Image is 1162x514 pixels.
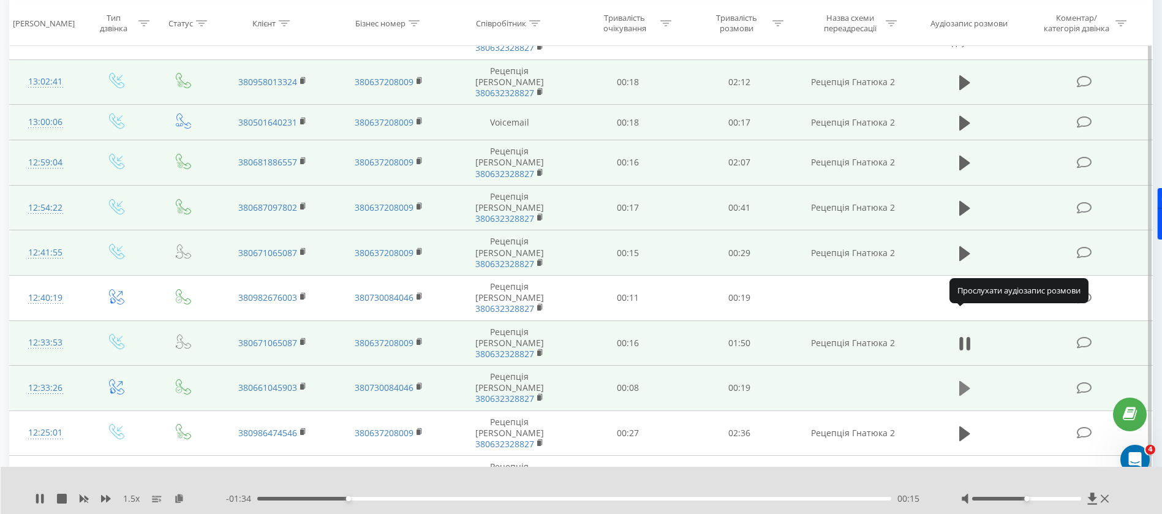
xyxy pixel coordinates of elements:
[355,76,413,88] a: 380637208009
[475,168,534,180] a: 380632328827
[355,292,413,303] a: 380730084046
[355,337,413,349] a: 380637208009
[684,140,795,186] td: 02:07
[22,376,69,400] div: 12:33:26
[684,105,795,140] td: 00:17
[572,410,684,456] td: 00:27
[572,140,684,186] td: 00:16
[592,13,657,34] div: Тривалість очікування
[238,382,297,393] a: 380661045903
[238,202,297,213] a: 380687097802
[684,59,795,105] td: 02:12
[572,275,684,320] td: 00:11
[795,185,911,230] td: Рецепція Гнатюка 2
[447,410,572,456] td: Рецепція [PERSON_NAME]
[447,456,572,501] td: Рецепція [PERSON_NAME]
[447,105,572,140] td: Voicemail
[238,337,297,349] a: 380671065087
[355,18,406,28] div: Бізнес номер
[572,59,684,105] td: 00:18
[13,18,75,28] div: [PERSON_NAME]
[355,382,413,393] a: 380730084046
[355,116,413,128] a: 380637208009
[1145,445,1155,455] span: 4
[684,275,795,320] td: 00:19
[572,456,684,501] td: 00:16
[475,258,534,270] a: 380632328827
[447,185,572,230] td: Рецепція [PERSON_NAME]
[572,320,684,366] td: 00:16
[168,18,193,28] div: Статус
[238,427,297,439] a: 380986474546
[252,18,276,28] div: Клієнт
[684,410,795,456] td: 02:36
[238,116,297,128] a: 380501640231
[475,303,534,314] a: 380632328827
[475,42,534,53] a: 380632328827
[1024,496,1029,501] div: Accessibility label
[22,196,69,220] div: 12:54:22
[930,18,1008,28] div: Аудіозапис розмови
[355,202,413,213] a: 380637208009
[572,230,684,276] td: 00:15
[355,156,413,168] a: 380637208009
[684,185,795,230] td: 00:41
[795,230,911,276] td: Рецепція Гнатюка 2
[572,185,684,230] td: 00:17
[447,59,572,105] td: Рецепція [PERSON_NAME]
[795,140,911,186] td: Рецепція Гнатюка 2
[1120,445,1150,474] iframe: Intercom live chat
[346,496,351,501] div: Accessibility label
[572,366,684,411] td: 00:08
[795,456,911,501] td: Рецепція Гнатюка 2
[447,320,572,366] td: Рецепція [PERSON_NAME]
[355,427,413,439] a: 380637208009
[22,421,69,445] div: 12:25:01
[447,230,572,276] td: Рецепція [PERSON_NAME]
[572,105,684,140] td: 00:18
[684,366,795,411] td: 00:19
[795,410,911,456] td: Рецепція Гнатюка 2
[355,247,413,259] a: 380637208009
[22,286,69,310] div: 12:40:19
[447,275,572,320] td: Рецепція [PERSON_NAME]
[1041,13,1112,34] div: Коментар/категорія дзвінка
[684,456,795,501] td: 00:26
[238,292,297,303] a: 380982676003
[22,331,69,355] div: 12:33:53
[795,320,911,366] td: Рецепція Гнатюка 2
[238,76,297,88] a: 380958013324
[22,110,69,134] div: 13:00:06
[949,278,1088,303] div: Прослухати аудіозапис розмови
[238,247,297,259] a: 380671065087
[897,493,919,505] span: 00:15
[475,393,534,404] a: 380632328827
[475,213,534,224] a: 380632328827
[684,320,795,366] td: 01:50
[123,493,140,505] span: 1.5 x
[475,87,534,99] a: 380632328827
[226,493,257,505] span: - 01:34
[22,70,69,94] div: 13:02:41
[92,13,135,34] div: Тип дзвінка
[238,156,297,168] a: 380681886557
[817,13,883,34] div: Назва схеми переадресації
[704,13,769,34] div: Тривалість розмови
[795,105,911,140] td: Рецепція Гнатюка 2
[476,18,526,28] div: Співробітник
[447,140,572,186] td: Рецепція [PERSON_NAME]
[795,59,911,105] td: Рецепція Гнатюка 2
[447,366,572,411] td: Рецепція [PERSON_NAME]
[684,230,795,276] td: 00:29
[475,348,534,360] a: 380632328827
[22,466,69,490] div: 12:20:01
[22,241,69,265] div: 12:41:55
[475,438,534,450] a: 380632328827
[22,151,69,175] div: 12:59:04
